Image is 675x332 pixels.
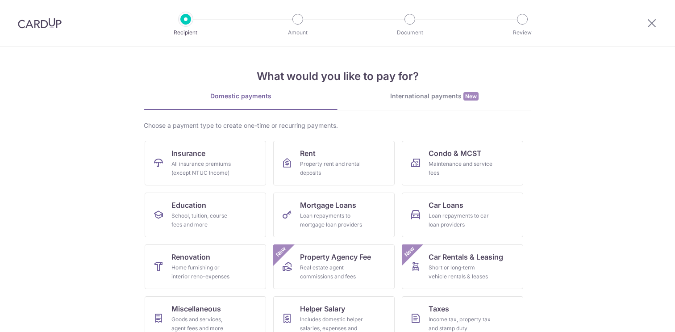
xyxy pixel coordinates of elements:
[300,303,345,314] span: Helper Salary
[145,244,266,289] a: RenovationHome furnishing or interior reno-expenses
[273,193,395,237] a: Mortgage LoansLoan repayments to mortgage loan providers
[171,303,221,314] span: Miscellaneous
[273,244,395,289] a: Property Agency FeeReal estate agent commissions and feesNew
[300,252,371,262] span: Property Agency Fee
[300,148,316,159] span: Rent
[429,148,482,159] span: Condo & MCST
[145,141,266,185] a: InsuranceAll insurance premiums (except NTUC Income)
[274,244,288,259] span: New
[171,160,236,177] div: All insurance premiums (except NTUC Income)
[429,303,449,314] span: Taxes
[402,193,523,237] a: Car LoansLoan repayments to car loan providers
[300,160,364,177] div: Property rent and rental deposits
[18,18,62,29] img: CardUp
[171,263,236,281] div: Home furnishing or interior reno-expenses
[145,193,266,237] a: EducationSchool, tuition, course fees and more
[429,252,503,262] span: Car Rentals & Leasing
[402,244,523,289] a: Car Rentals & LeasingShort or long‑term vehicle rentals & leasesNew
[429,263,493,281] div: Short or long‑term vehicle rentals & leases
[429,200,463,210] span: Car Loans
[144,92,337,101] div: Domestic payments
[337,92,531,101] div: International payments
[153,28,219,37] p: Recipient
[265,28,331,37] p: Amount
[429,211,493,229] div: Loan repayments to car loan providers
[171,211,236,229] div: School, tuition, course fees and more
[300,263,364,281] div: Real estate agent commissions and fees
[429,160,493,177] div: Maintenance and service fees
[144,121,531,130] div: Choose a payment type to create one-time or recurring payments.
[300,200,356,210] span: Mortgage Loans
[402,244,417,259] span: New
[273,141,395,185] a: RentProperty rent and rental deposits
[489,28,555,37] p: Review
[171,148,205,159] span: Insurance
[144,68,531,84] h4: What would you like to pay for?
[402,141,523,185] a: Condo & MCSTMaintenance and service fees
[300,211,364,229] div: Loan repayments to mortgage loan providers
[377,28,443,37] p: Document
[171,252,210,262] span: Renovation
[171,200,206,210] span: Education
[463,92,479,101] span: New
